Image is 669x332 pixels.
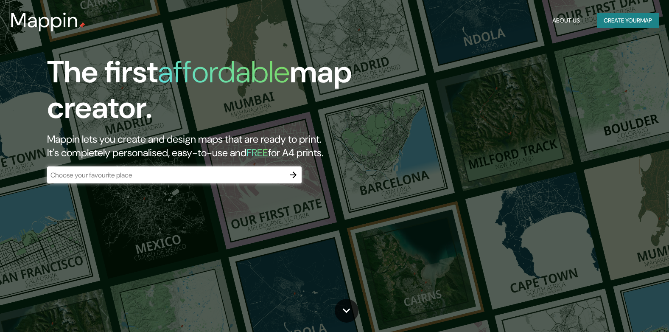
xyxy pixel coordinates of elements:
[78,22,85,29] img: mappin-pin
[158,52,290,92] h1: affordable
[47,54,382,132] h1: The first map creator.
[549,13,583,28] button: About Us
[246,146,268,159] h5: FREE
[47,170,285,180] input: Choose your favourite place
[597,13,659,28] button: Create yourmap
[47,132,382,160] h2: Mappin lets you create and design maps that are ready to print. It's completely personalised, eas...
[10,8,78,32] h3: Mappin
